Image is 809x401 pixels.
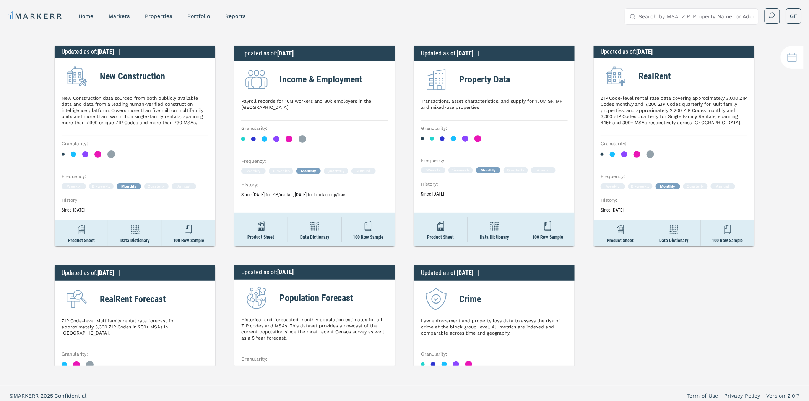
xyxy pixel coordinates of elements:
p: 100 Row Sample [712,238,743,243]
h3: Frequency : [421,157,568,163]
span: [DATE] [277,50,294,57]
div: Monthly [656,183,680,189]
div: Bi-weekly [628,183,653,189]
div: | [478,49,479,58]
img: dict [308,219,322,233]
div: Annual [172,183,196,189]
div: | [119,268,120,278]
img: dict [667,223,681,236]
span: Updated as of : [241,268,277,276]
img: RealRent Forecast [62,284,92,314]
a: reports [225,13,245,19]
span: 2025 | [41,393,54,399]
div: Quarterly [144,183,169,189]
a: Portfolio [187,13,210,19]
p: Product Sheet [607,238,634,243]
h2: Income & Employment [279,73,362,86]
h3: Granularity : [62,141,208,147]
p: 100 Row Sample [533,234,564,240]
h2: Crime [459,292,481,306]
div: Bi-weekly [448,167,473,173]
h2: Population Forecast [279,291,353,305]
h3: Granularity : [421,351,568,357]
p: ZIP Code-level rental rate data covering approximately 3,000 ZIP Codes monthly and 7,200 ZIP Code... [601,95,747,126]
p: Historical and forecasted monthly population estimates for all ZIP codes and MSAs. This dataset p... [241,317,388,341]
p: Law enforcement and property loss data to assess the risk of crime at the block group level. All ... [421,318,568,336]
img: dict [487,219,501,233]
div: | [298,49,300,58]
div: | [658,47,659,57]
span: Updated as of : [241,50,277,57]
img: dict [128,223,142,236]
p: Data Dictionary [300,234,329,240]
h3: History : [62,197,208,203]
p: Data Dictionary [660,238,689,243]
span: [DATE] [97,48,114,55]
span: [DATE] [97,269,114,276]
p: Since [DATE] [62,207,208,213]
a: Term of Use [687,392,718,399]
h2: RealRent Forecast [100,292,166,306]
h2: RealRent [639,70,671,83]
h3: Granularity : [241,125,388,131]
h3: Granularity : [421,125,568,131]
h3: Granularity : [62,351,208,357]
div: Monthly [117,183,141,189]
h3: Granularity : [601,141,747,147]
img: sample [182,223,195,236]
span: Updated as of : [421,269,457,276]
div: Bi-weekly [269,168,293,174]
a: Version 2.0.7 [767,392,800,399]
img: Population Forecast [241,283,272,313]
div: | [298,268,300,277]
p: Payroll records for 16M workers and 80k employers in the [GEOGRAPHIC_DATA] [241,98,388,110]
p: Since [DATE] [421,191,568,197]
img: sample [541,219,555,233]
span: [DATE] [637,48,653,55]
h3: Frequency : [62,173,208,179]
span: Updated as of : [62,269,97,276]
img: sheet [254,219,268,233]
div: Quarterly [683,183,708,189]
div: Weekly [421,167,445,173]
div: Weekly [601,183,625,189]
h3: History : [601,197,747,203]
p: Since [DATE] for ZIP/market, [DATE] for block group/tract [241,192,388,198]
div: Weekly [62,183,86,189]
img: Crime [421,284,452,314]
a: markets [109,13,130,19]
div: Monthly [296,168,321,174]
img: sample [361,219,375,233]
span: MARKERR [13,393,41,399]
div: Quarterly [504,167,528,173]
p: Data Dictionary [480,234,509,240]
img: RealRent [601,61,631,92]
h3: Frequency : [601,173,747,179]
img: sheet [434,219,448,233]
div: Annual [711,183,735,189]
img: Property Data [421,64,452,95]
img: sheet [614,223,627,236]
p: Since [DATE] [601,207,747,213]
div: Quarterly [324,168,348,174]
p: Product Sheet [68,238,95,243]
img: sample [721,223,734,236]
span: Updated as of : [421,50,457,57]
span: © [9,393,13,399]
p: Product Sheet [248,234,275,240]
h3: History : [421,181,568,187]
h2: Property Data [459,73,510,86]
div: Monthly [476,167,500,173]
button: GF [786,8,801,24]
p: 100 Row Sample [353,234,384,240]
div: Weekly [241,168,266,174]
h3: Granularity : [241,356,388,362]
span: GF [790,12,798,20]
a: properties [145,13,172,19]
h2: New Construction [100,70,165,83]
h3: History : [241,182,388,188]
div: | [119,47,120,57]
div: Annual [351,168,376,174]
a: home [78,13,93,19]
div: Annual [531,167,556,173]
